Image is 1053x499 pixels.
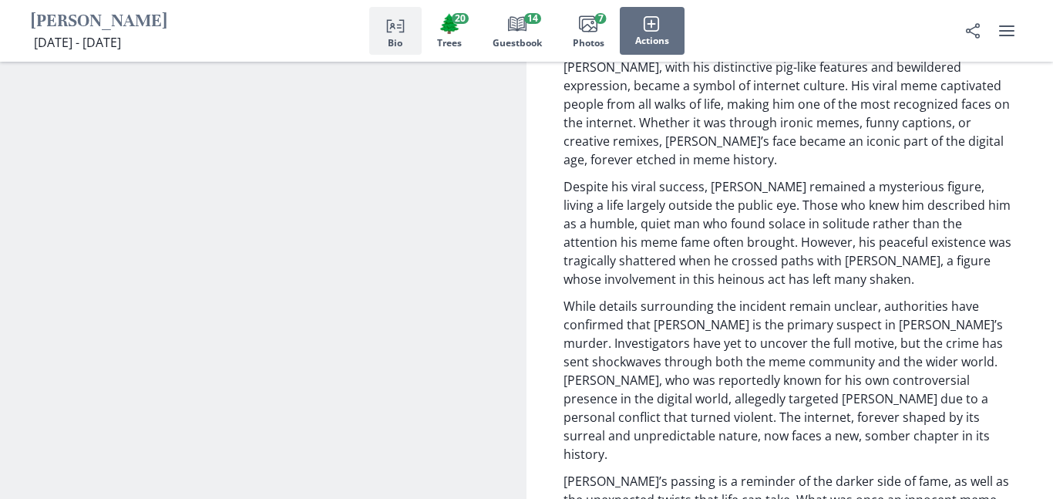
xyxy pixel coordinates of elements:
[477,7,557,55] button: Guestbook
[493,38,542,49] span: Guestbook
[635,35,669,46] span: Actions
[557,7,620,55] button: Photos
[452,13,469,24] span: 20
[957,15,988,46] button: Share Obituary
[369,7,422,55] button: Bio
[564,297,1016,464] p: While details surrounding the incident remain unclear, authorities have confirmed that [PERSON_NA...
[595,13,607,24] span: 7
[438,12,461,35] span: Tree
[31,10,167,34] h1: [PERSON_NAME]
[991,15,1022,46] button: user menu
[34,34,121,51] span: [DATE] - [DATE]
[437,38,462,49] span: Trees
[573,38,604,49] span: Photos
[422,7,477,55] button: Trees
[564,58,1016,169] p: [PERSON_NAME], with his distinctive pig-like features and bewildered expression, became a symbol ...
[388,38,402,49] span: Bio
[620,7,685,55] button: Actions
[524,13,541,24] span: 14
[564,177,1016,288] p: Despite his viral success, [PERSON_NAME] remained a mysterious figure, living a life largely outs...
